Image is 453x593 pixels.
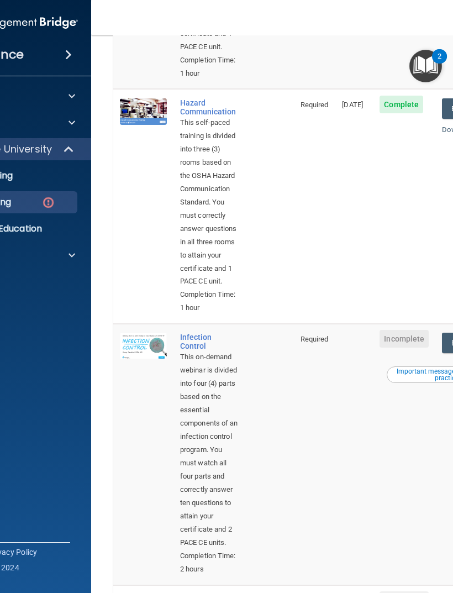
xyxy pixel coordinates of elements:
button: Open Resource Center, 2 new notifications [409,50,442,82]
a: Hazard Communication [180,98,239,116]
span: Complete [380,96,423,113]
span: Required [301,101,329,109]
span: Required [301,335,329,343]
img: danger-circle.6113f641.png [41,196,55,209]
div: This on-demand webinar is divided into four (4) parts based on the essential components of an inf... [180,350,239,549]
div: 2 [438,56,441,71]
div: This self-paced training is divided into three (3) rooms based on the OSHA Hazard Communication S... [180,116,239,288]
a: Infection Control [180,333,239,350]
span: Incomplete [380,330,429,348]
div: Completion Time: 1 hour [180,54,239,80]
div: Completion Time: 2 hours [180,549,239,576]
span: [DATE] [342,101,363,109]
div: Completion Time: 1 hour [180,288,239,314]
